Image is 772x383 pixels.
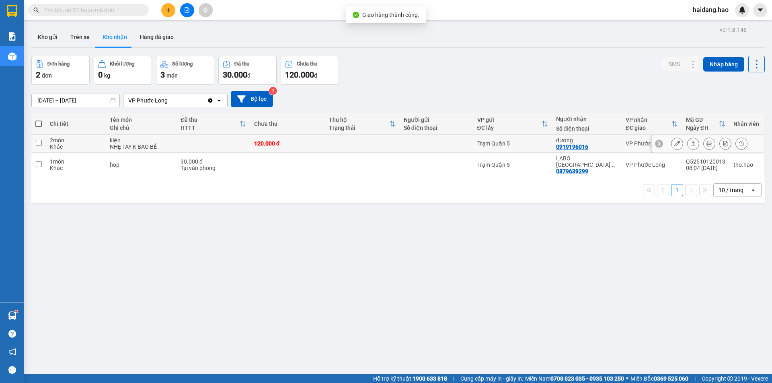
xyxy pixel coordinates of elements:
button: Số lượng3món [156,56,214,85]
span: 120.000 [285,70,314,80]
button: aim [199,3,213,17]
img: warehouse-icon [8,52,16,61]
div: HTTT [181,125,240,131]
svg: open [216,97,222,104]
th: Toggle SortBy [473,113,552,135]
span: haidang.hao [686,5,735,15]
div: Q52510120013 [686,158,725,165]
button: Kho nhận [96,27,133,47]
div: NHẸ TAY K BAO BỂ [110,143,172,150]
button: Bộ lọc [231,91,273,107]
span: đ [314,72,317,79]
div: Trạm Quận 5 [477,162,548,168]
span: notification [8,348,16,356]
button: SMS [662,57,686,71]
div: 2 món [50,137,101,143]
div: Đã thu [234,61,249,67]
div: hop [110,162,172,168]
span: 3 [160,70,165,80]
div: 0919196016 [556,143,588,150]
div: Số điện thoại [404,125,469,131]
div: Giao hàng [687,137,699,150]
div: Sửa đơn hàng [671,137,683,150]
div: Nhân viên [733,121,760,127]
div: ĐC giao [626,125,671,131]
div: Chưa thu [254,121,321,127]
div: kiện [110,137,172,143]
span: Miền Bắc [630,374,688,383]
div: Mã GD [686,117,719,123]
strong: 1900 633 818 [413,375,447,382]
button: caret-down [753,3,767,17]
span: search [33,7,39,13]
th: Toggle SortBy [682,113,729,135]
span: check-circle [353,12,359,18]
img: icon-new-feature [739,6,746,14]
span: aim [203,7,208,13]
div: 10 / trang [719,186,743,194]
input: Selected VP Phước Long. [168,96,169,104]
span: ⚪️ [626,377,628,380]
span: Miền Nam [525,374,624,383]
strong: 0708 023 035 - 0935 103 250 [550,375,624,382]
sup: 1 [15,310,18,313]
div: Số lượng [172,61,193,67]
button: Đơn hàng2đơn [31,56,90,85]
button: file-add [180,3,194,17]
button: Khối lượng0kg [94,56,152,85]
span: message [8,366,16,374]
svg: open [750,187,756,193]
span: | [453,374,454,383]
button: Trên xe [64,27,96,47]
span: ... [610,162,615,168]
th: Toggle SortBy [325,113,400,135]
th: Toggle SortBy [177,113,250,135]
button: plus [161,3,175,17]
span: kg [104,72,110,79]
div: VP nhận [626,117,671,123]
span: món [166,72,178,79]
input: Select a date range. [32,94,119,107]
svg: Clear value [207,97,214,104]
div: VP Phước Long [128,96,168,104]
th: Toggle SortBy [622,113,682,135]
span: Cung cấp máy in - giấy in: [460,374,523,383]
span: đ [247,72,250,79]
div: ver 1.8.146 [720,25,747,34]
span: copyright [727,376,733,381]
button: Kho gửi [31,27,64,47]
div: Thu hộ [329,117,389,123]
span: caret-down [757,6,764,14]
img: solution-icon [8,32,16,41]
button: Đã thu30.000đ [218,56,277,85]
div: 120.000 đ [254,140,321,147]
div: tho.hao [733,162,760,168]
span: Giao hàng thành công. [362,12,419,18]
div: Chưa thu [297,61,317,67]
span: plus [166,7,171,13]
img: logo-vxr [7,5,17,17]
div: Số điện thoại [556,125,618,132]
div: Trạm Quận 5 [477,140,548,147]
span: 30.000 [223,70,247,80]
span: 2 [36,70,40,80]
div: Tại văn phòng [181,165,246,171]
div: ĐC lấy [477,125,542,131]
div: Khác [50,143,101,150]
div: VP gửi [477,117,542,123]
span: question-circle [8,330,16,338]
div: Khối lượng [110,61,134,67]
div: 1 món [50,158,101,165]
div: Người gửi [404,117,469,123]
button: 1 [671,184,683,196]
div: 0879639299 [556,168,588,174]
button: Hàng đã giao [133,27,180,47]
div: 08:04 [DATE] [686,165,725,171]
sup: 3 [269,87,277,95]
div: Khác [50,165,101,171]
span: 0 [98,70,103,80]
div: Trạng thái [329,125,389,131]
span: đơn [42,72,52,79]
div: Người nhận [556,116,618,122]
div: Đơn hàng [47,61,70,67]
